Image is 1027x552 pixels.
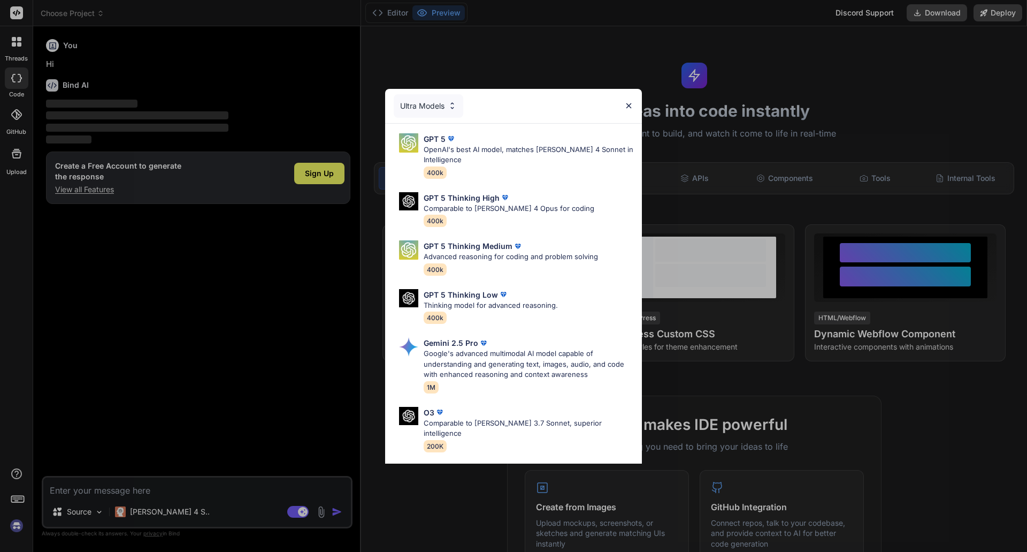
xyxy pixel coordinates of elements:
p: GPT 5 Thinking High [424,192,500,203]
span: 1M [424,381,439,394]
p: Thinking model for advanced reasoning. [424,300,558,311]
span: 400k [424,263,447,276]
p: OpenAI's best AI model, matches [PERSON_NAME] 4 Sonnet in Intelligence [424,145,633,165]
span: 400k [424,312,447,324]
img: premium [478,338,489,349]
img: premium [512,241,523,252]
p: GPT 5 [424,133,446,145]
img: Pick Models [399,192,418,211]
img: Pick Models [399,133,418,153]
img: premium [446,133,456,144]
p: GPT 5 Thinking Low [424,289,498,300]
img: Pick Models [399,407,418,426]
img: Pick Models [399,337,418,357]
img: premium [498,289,509,300]
img: Pick Models [399,240,418,260]
p: O3 [424,407,434,418]
div: Ultra Models [394,94,463,118]
img: premium [434,407,445,418]
img: premium [500,192,510,203]
img: Pick Models [448,101,457,110]
p: Comparable to [PERSON_NAME] 4 Opus for coding [424,203,594,214]
p: GPT 5 Thinking Medium [424,240,512,252]
img: Pick Models [399,289,418,308]
span: 200K [424,440,447,452]
img: close [624,101,633,110]
span: 400k [424,167,447,179]
p: Comparable to [PERSON_NAME] 3.7 Sonnet, superior intelligence [424,418,633,439]
p: Google's advanced multimodal AI model capable of understanding and generating text, images, audio... [424,349,633,380]
span: 400k [424,215,447,227]
p: Advanced reasoning for coding and problem solving [424,252,598,262]
p: Gemini 2.5 Pro [424,337,478,349]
